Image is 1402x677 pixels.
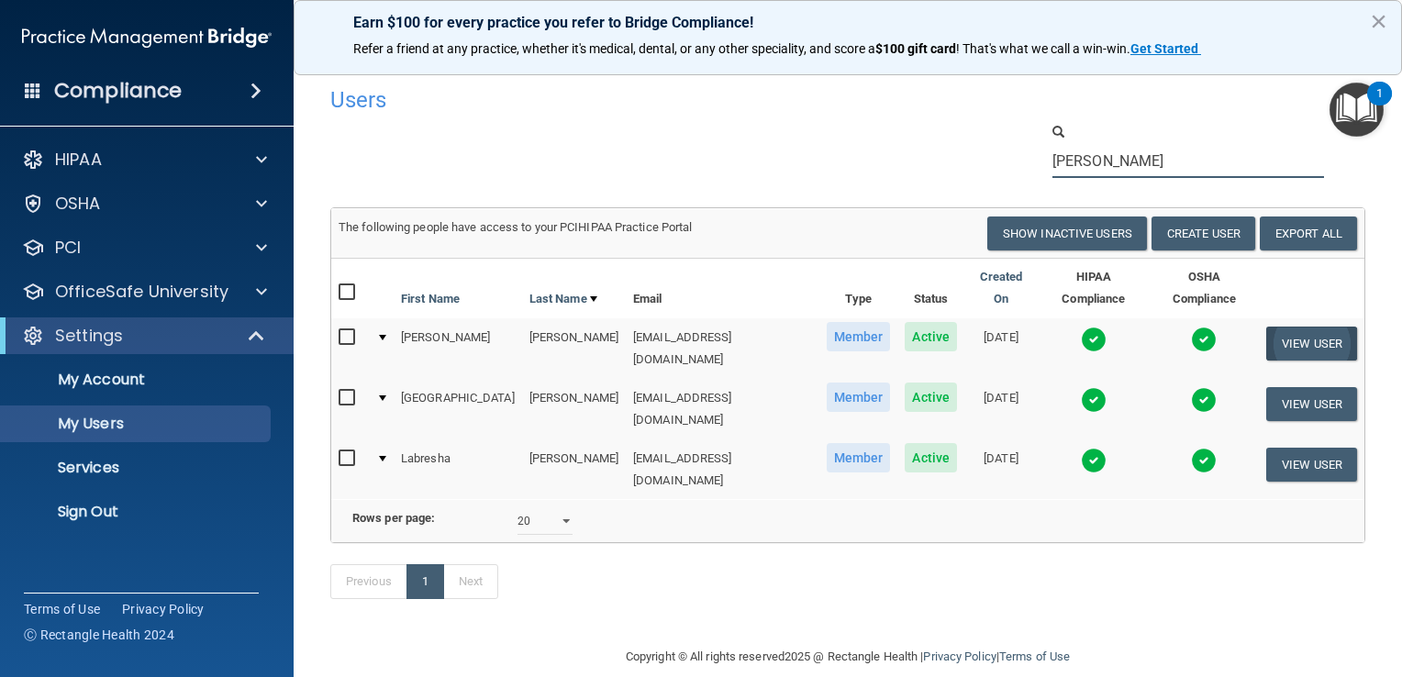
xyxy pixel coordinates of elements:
[999,649,1070,663] a: Terms of Use
[522,439,626,499] td: [PERSON_NAME]
[55,237,81,259] p: PCI
[827,443,891,472] span: Member
[964,379,1038,439] td: [DATE]
[923,649,996,663] a: Privacy Policy
[55,149,102,171] p: HIPAA
[905,383,957,412] span: Active
[1038,259,1150,318] th: HIPAA Compliance
[12,503,262,521] p: Sign Out
[1052,144,1324,178] input: Search
[12,459,262,477] p: Services
[12,415,262,433] p: My Users
[1191,387,1217,413] img: tick.e7d51cea.svg
[1266,448,1357,482] button: View User
[964,318,1038,379] td: [DATE]
[22,325,266,347] a: Settings
[522,379,626,439] td: [PERSON_NAME]
[819,259,898,318] th: Type
[905,443,957,472] span: Active
[956,41,1130,56] span: ! That's what we call a win-win.
[529,288,597,310] a: Last Name
[875,41,956,56] strong: $100 gift card
[22,237,267,259] a: PCI
[353,14,1342,31] p: Earn $100 for every practice you refer to Bridge Compliance!
[1260,216,1357,250] a: Export All
[1191,448,1217,473] img: tick.e7d51cea.svg
[1150,259,1259,318] th: OSHA Compliance
[406,564,444,599] a: 1
[827,383,891,412] span: Member
[1370,6,1387,36] button: Close
[122,600,205,618] a: Privacy Policy
[22,193,267,215] a: OSHA
[22,149,267,171] a: HIPAA
[1330,83,1384,137] button: Open Resource Center, 1 new notification
[1376,94,1383,117] div: 1
[626,379,819,439] td: [EMAIL_ADDRESS][DOMAIN_NAME]
[987,216,1147,250] button: Show Inactive Users
[905,322,957,351] span: Active
[522,318,626,379] td: [PERSON_NAME]
[394,379,522,439] td: [GEOGRAPHIC_DATA]
[1081,448,1107,473] img: tick.e7d51cea.svg
[897,259,964,318] th: Status
[626,259,819,318] th: Email
[24,600,100,618] a: Terms of Use
[22,19,272,56] img: PMB logo
[964,439,1038,499] td: [DATE]
[1130,41,1198,56] strong: Get Started
[22,281,267,303] a: OfficeSafe University
[626,439,819,499] td: [EMAIL_ADDRESS][DOMAIN_NAME]
[1266,327,1357,361] button: View User
[1152,216,1255,250] button: Create User
[55,281,228,303] p: OfficeSafe University
[55,193,101,215] p: OSHA
[1130,41,1201,56] a: Get Started
[352,511,435,525] b: Rows per page:
[1191,327,1217,352] img: tick.e7d51cea.svg
[339,220,693,234] span: The following people have access to your PCIHIPAA Practice Portal
[1081,327,1107,352] img: tick.e7d51cea.svg
[394,439,522,499] td: Labresha
[330,564,407,599] a: Previous
[827,322,891,351] span: Member
[24,626,174,644] span: Ⓒ Rectangle Health 2024
[330,88,923,112] h4: Users
[55,325,123,347] p: Settings
[1081,387,1107,413] img: tick.e7d51cea.svg
[353,41,875,56] span: Refer a friend at any practice, whether it's medical, dental, or any other speciality, and score a
[401,288,460,310] a: First Name
[54,78,182,104] h4: Compliance
[1266,387,1357,421] button: View User
[443,564,498,599] a: Next
[626,318,819,379] td: [EMAIL_ADDRESS][DOMAIN_NAME]
[12,371,262,389] p: My Account
[972,266,1030,310] a: Created On
[394,318,522,379] td: [PERSON_NAME]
